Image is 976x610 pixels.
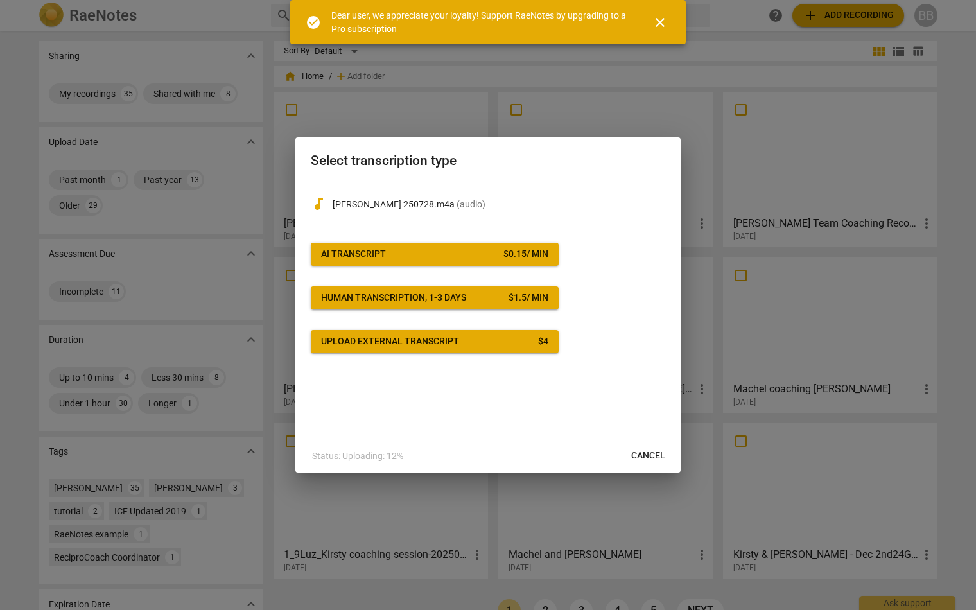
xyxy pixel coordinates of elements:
h2: Select transcription type [311,153,665,169]
div: AI Transcript [321,248,386,261]
p: Status: Uploading: 12% [312,449,403,463]
span: Cancel [631,449,665,462]
div: Dear user, we appreciate your loyalty! Support RaeNotes by upgrading to a [331,9,629,35]
span: close [652,15,668,30]
span: check_circle [306,15,321,30]
div: $ 1.5 / min [509,292,548,304]
button: AI Transcript$0.15/ min [311,243,559,266]
div: Human transcription, 1-3 days [321,292,466,304]
button: Cancel [621,444,675,467]
span: ( audio ) [457,199,485,209]
button: Close [645,7,675,38]
div: $ 4 [538,335,548,348]
a: Pro subscription [331,24,397,34]
p: Richard 250728.m4a(audio) [333,198,665,211]
div: $ 0.15 / min [503,248,548,261]
button: Upload external transcript$4 [311,330,559,353]
span: audiotrack [311,196,326,212]
div: Upload external transcript [321,335,459,348]
button: Human transcription, 1-3 days$1.5/ min [311,286,559,309]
